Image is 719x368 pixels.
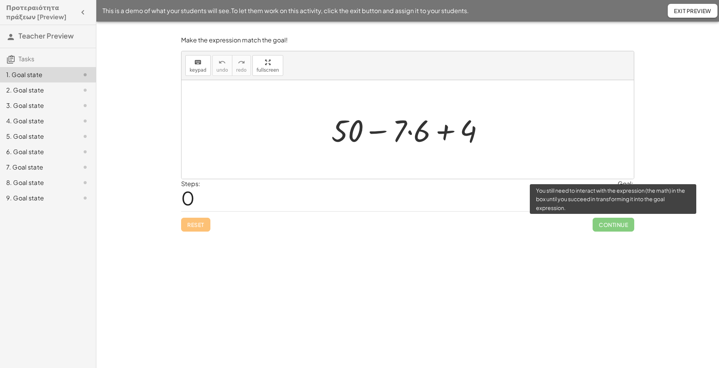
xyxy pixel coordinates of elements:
[194,58,202,67] i: keyboard
[6,163,68,172] div: 7. Goal state
[81,132,90,141] i: Task not started.
[6,116,68,126] div: 4. Goal state
[674,7,711,14] span: Exit Preview
[81,178,90,187] i: Task not started.
[81,163,90,172] i: Task not started.
[81,116,90,126] i: Task not started.
[6,86,68,95] div: 2. Goal state
[257,67,279,73] span: fullscreen
[181,36,634,45] p: Make the expression match the goal!
[212,55,232,76] button: undoundo
[6,178,68,187] div: 8. Goal state
[618,179,634,188] div: Goal:
[6,70,68,79] div: 1. Goal state
[81,70,90,79] i: Task not started.
[6,3,76,22] h4: Προτεραιότητα πράξεων [Preview]
[81,147,90,156] i: Task not started.
[81,193,90,203] i: Task not started.
[6,132,68,141] div: 5. Goal state
[81,86,90,95] i: Task not started.
[102,6,469,15] span: This is a demo of what your students will see. To let them work on this activity, click the exit ...
[81,101,90,110] i: Task not started.
[217,67,228,73] span: undo
[185,55,211,76] button: keyboardkeypad
[18,31,74,40] span: Teacher Preview
[232,55,251,76] button: redoredo
[190,67,207,73] span: keypad
[181,186,195,210] span: 0
[238,58,245,67] i: redo
[668,4,717,18] button: Exit Preview
[6,101,68,110] div: 3. Goal state
[6,193,68,203] div: 9. Goal state
[252,55,283,76] button: fullscreen
[236,67,247,73] span: redo
[218,58,226,67] i: undo
[18,55,34,63] span: Tasks
[181,180,200,188] label: Steps:
[6,147,68,156] div: 6. Goal state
